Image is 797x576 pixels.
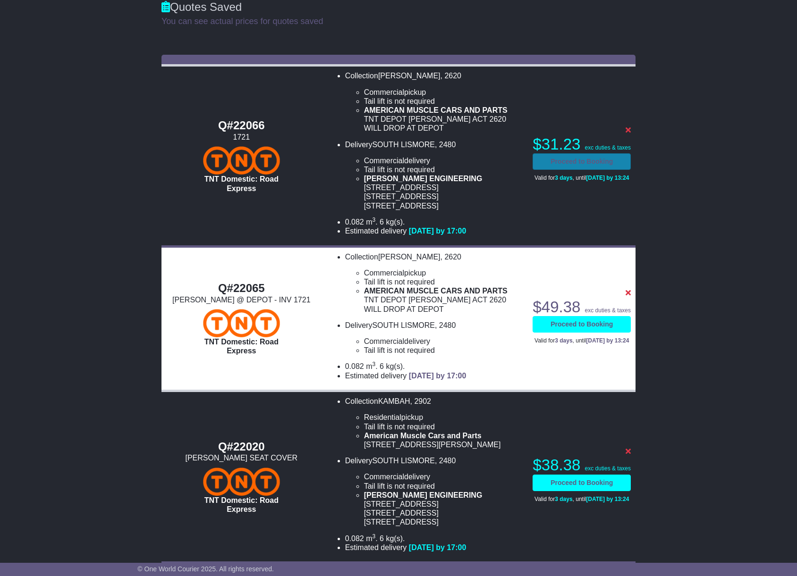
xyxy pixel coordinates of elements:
div: [STREET_ADDRESS] [364,183,524,192]
div: [STREET_ADDRESS] [364,509,524,518]
img: TNT Domestic: Road Express [203,146,280,175]
div: [PERSON_NAME] SEAT COVER [166,453,317,462]
span: [PERSON_NAME] [378,72,441,80]
span: SOUTH LISMORE [372,141,434,149]
span: 3 days [555,496,572,502]
span: , 2902 [410,397,431,405]
div: [STREET_ADDRESS] [364,192,524,201]
span: Residential [364,413,401,421]
span: kg(s). [386,534,405,543]
div: AMERICAN MUSCLE CARS AND PARTS [364,106,524,115]
li: Tail lift is not required [364,422,524,431]
span: $ [533,135,580,153]
div: WILL DROP AT DEPOT [364,305,524,314]
span: 31.23 [542,135,581,153]
li: pickup [364,413,524,422]
span: © One World Courier 2025. All rights reserved. [137,565,274,573]
li: Tail lift is not required [364,97,524,106]
div: WILL DROP AT DEPOT [364,124,524,133]
li: Estimated delivery [345,543,524,552]
div: [PERSON_NAME] ENGINEERING [364,491,524,500]
li: Tail lift is not required [364,165,524,174]
span: KAMBAH [378,397,410,405]
span: SOUTH LISMORE [372,321,434,329]
span: exc duties & taxes [585,307,631,314]
span: Commercial [364,157,404,165]
span: , 2480 [435,457,456,465]
span: Commercial [364,473,404,481]
a: Proceed to Booking [533,475,631,491]
li: Collection [345,397,524,449]
span: [DATE] by 17:00 [409,543,466,551]
span: 38.38 [542,456,581,474]
span: 6 [380,362,384,370]
li: Tail lift is not required [364,482,524,491]
li: delivery [364,337,524,346]
span: 49.38 [542,298,581,316]
span: [DATE] by 13:24 [586,175,629,181]
span: , 2480 [435,141,456,149]
span: $ [533,456,580,474]
span: Commercial [364,88,404,96]
span: Commercial [364,269,404,277]
li: Delivery [345,321,524,355]
div: TNT DEPOT [PERSON_NAME] ACT 2620 [364,115,524,124]
p: Valid for , until [533,175,631,181]
p: You can see actual prices for quotes saved [161,17,636,27]
span: exc duties & taxes [585,144,631,151]
div: Q#22065 [166,282,317,295]
span: kg(s). [386,362,405,370]
span: [PERSON_NAME] [378,253,441,261]
div: AMERICAN MUSCLE CARS AND PARTS [364,286,524,295]
li: delivery [364,156,524,165]
span: 6 [380,218,384,226]
div: [STREET_ADDRESS] [364,518,524,526]
li: Estimated delivery [345,371,524,380]
span: TNT Domestic: Road Express [204,338,279,355]
a: Proceed to Booking [533,153,631,170]
li: Tail lift is not required [364,277,524,286]
div: [STREET_ADDRESS] [364,201,524,210]
span: m . [366,534,377,543]
span: [DATE] by 13:24 [586,496,629,502]
div: [PERSON_NAME] ENGINEERING [364,174,524,183]
div: 1721 [166,133,317,142]
span: [DATE] by 17:00 [409,227,466,235]
li: Tail lift is not required [364,346,524,355]
span: Commercial [364,337,404,345]
span: TNT Domestic: Road Express [204,175,279,192]
li: delivery [364,472,524,481]
span: kg(s). [386,218,405,226]
span: m . [366,362,377,370]
span: m . [366,218,377,226]
li: Delivery [345,456,524,526]
p: Valid for , until [533,496,631,502]
div: [PERSON_NAME] @ DEPOT - INV 1721 [166,295,317,304]
li: pickup [364,88,524,97]
img: TNT Domestic: Road Express [203,467,280,496]
sup: 3 [372,361,375,367]
div: American Muscle Cars and Parts [364,431,524,440]
span: 0.082 [345,362,364,370]
span: 0.082 [345,218,364,226]
span: $ [533,298,580,316]
div: [STREET_ADDRESS][PERSON_NAME] [364,440,524,449]
span: exc duties & taxes [585,465,631,472]
div: Q#22066 [166,119,317,133]
p: Valid for , until [533,337,631,344]
img: TNT Domestic: Road Express [203,309,280,337]
sup: 3 [372,217,375,223]
span: [DATE] by 13:24 [586,337,629,344]
span: TNT Domestic: Road Express [204,496,279,513]
li: Collection [345,252,524,314]
span: 3 days [555,337,572,344]
span: [DATE] by 17:00 [409,372,466,380]
li: Estimated delivery [345,226,524,235]
div: Quotes Saved [161,0,636,14]
sup: 3 [372,533,375,540]
span: , 2620 [441,72,461,80]
span: , 2620 [441,253,461,261]
span: , 2480 [435,321,456,329]
li: Collection [345,71,524,133]
li: Delivery [345,140,524,210]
